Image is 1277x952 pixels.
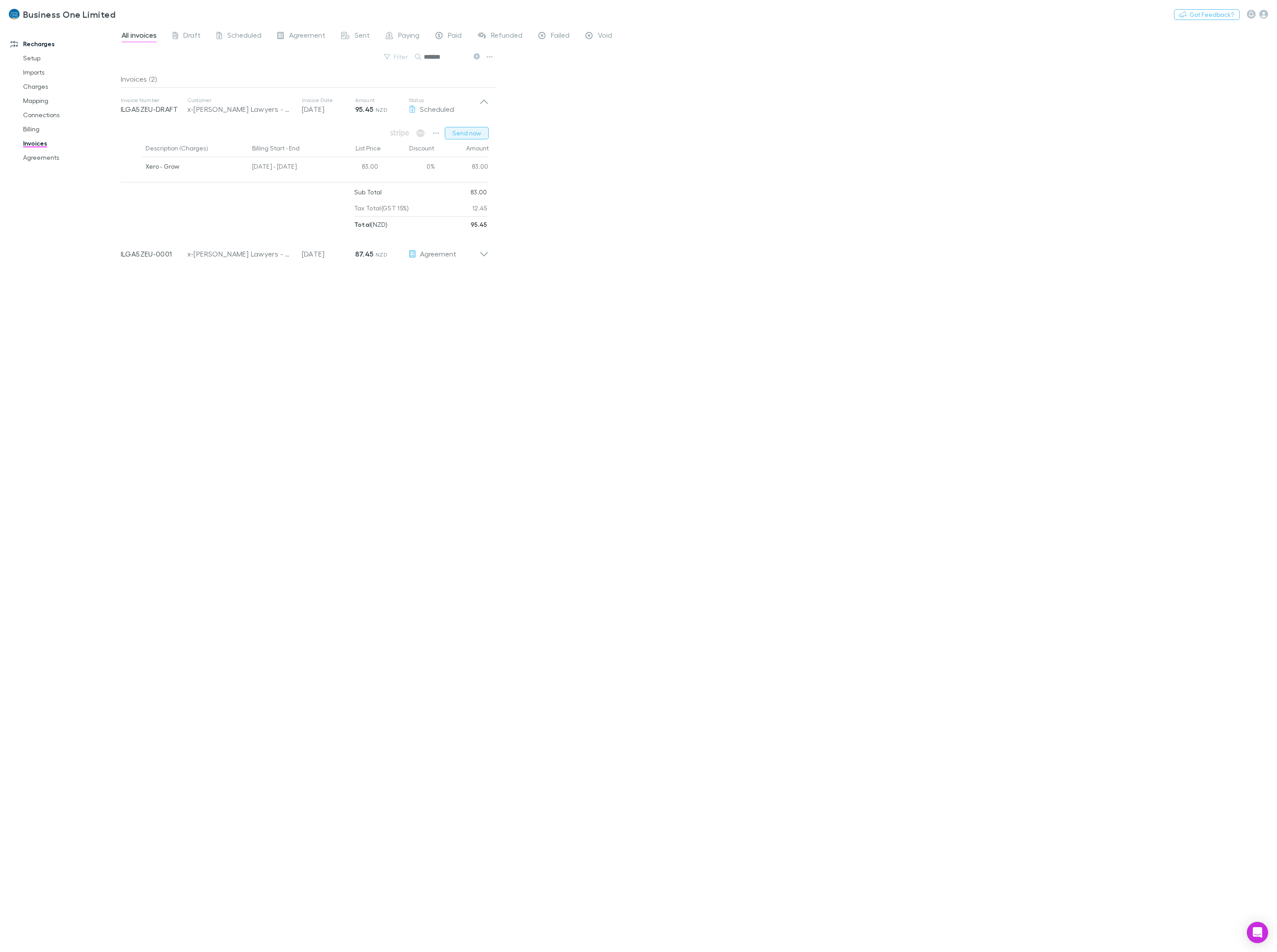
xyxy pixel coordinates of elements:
button: Got Feedback? [1174,9,1240,20]
span: Sent [355,31,370,42]
a: Agreements [14,150,129,165]
a: Recharges [2,37,129,51]
p: Invoice Number [121,97,187,104]
p: Status [408,97,479,104]
div: [DATE] - [DATE] [249,157,328,178]
p: ( NZD ) [354,217,387,233]
p: [DATE] [302,249,355,259]
p: ILGA5ZEU-0001 [121,249,187,259]
p: Invoice Date [302,97,355,104]
button: Send now [445,127,489,139]
a: Imports [14,65,129,79]
span: All invoices [122,31,157,42]
span: Agreement [420,249,456,258]
div: ILGA5ZEU-0001x-[PERSON_NAME] Lawyers - Rechargly[DATE]87.45 NZDAgreement [114,233,496,268]
a: Connections [14,108,129,122]
p: ILGA5ZEU-DRAFT [121,104,187,115]
span: Failed [551,31,569,42]
p: Customer [187,97,293,104]
p: 12.45 [472,200,487,216]
span: Draft [183,31,201,42]
span: Agreement [289,31,325,42]
a: Business One Limited [4,4,121,25]
p: Tax Total (GST 15%) [354,200,409,216]
strong: 95.45 [355,105,374,114]
span: Scheduled [227,31,261,42]
span: NZD [376,107,387,113]
span: Paid [448,31,462,42]
span: Available when invoice is finalised [414,127,427,139]
div: x-[PERSON_NAME] Lawyers - Rechargly [187,249,293,259]
div: Invoice NumberILGA5ZEU-DRAFTCustomerx-[PERSON_NAME] Lawyers - RecharglyInvoice Date[DATE]Amount95... [114,88,496,123]
span: Refunded [491,31,522,42]
strong: 87.45 [355,249,374,258]
span: Void [598,31,612,42]
div: Open Intercom Messenger [1247,922,1268,943]
img: Business One Limited's Logo [9,9,20,20]
p: [DATE] [302,104,355,115]
strong: 95.45 [470,221,487,228]
a: Setup [14,51,129,65]
div: x-[PERSON_NAME] Lawyers - Rechargly [187,104,293,115]
p: Amount [355,97,408,104]
strong: Total [354,221,371,228]
span: NZD [376,251,387,258]
div: Xero - Grow [146,157,245,176]
a: Charges [14,79,129,94]
h3: Business One Limited [23,9,115,20]
div: 83.00 [435,157,489,178]
span: Paying [398,31,419,42]
a: Billing [14,122,129,136]
span: Scheduled [420,105,454,113]
button: Filter [380,51,413,62]
a: Mapping [14,94,129,108]
div: 83.00 [328,157,382,178]
a: Invoices [14,136,129,150]
p: 83.00 [470,184,487,200]
div: 0% [382,157,435,178]
span: Available when invoice is finalised [388,127,411,139]
p: Sub Total [354,184,382,200]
